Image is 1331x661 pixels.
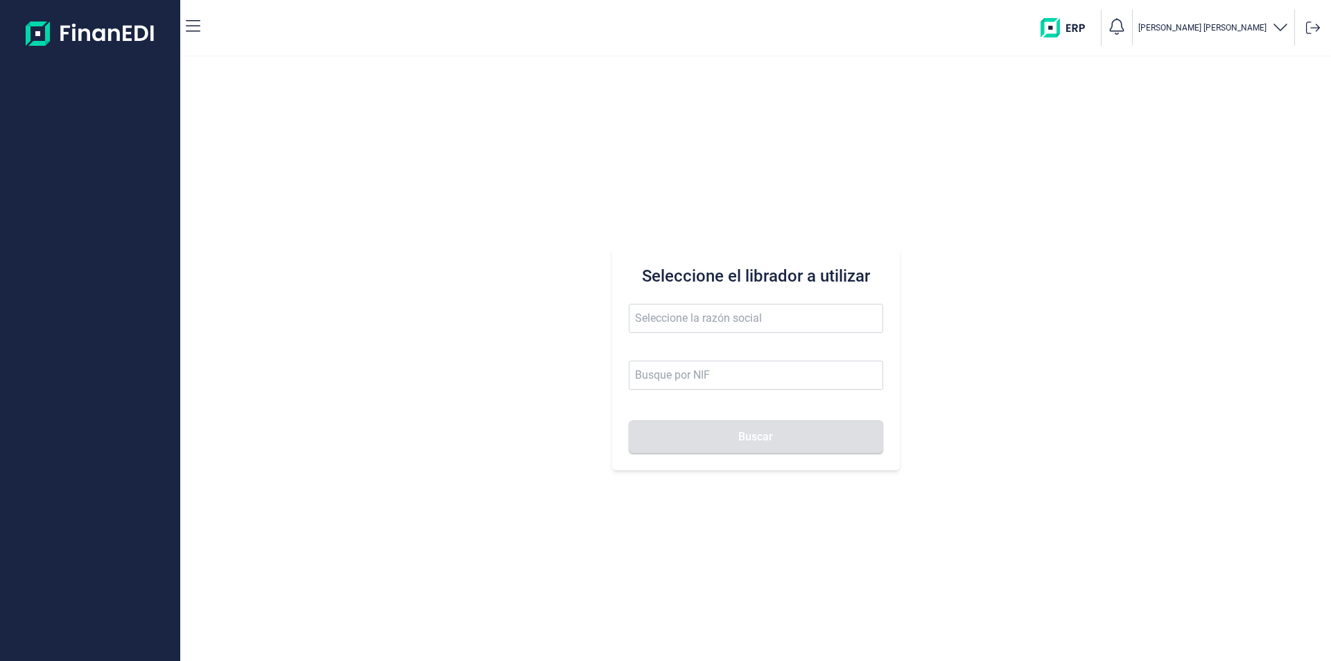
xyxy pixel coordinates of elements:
[26,11,155,55] img: Logo de aplicación
[629,265,883,287] h3: Seleccione el librador a utilizar
[1138,22,1267,33] p: [PERSON_NAME] [PERSON_NAME]
[1138,18,1289,38] button: [PERSON_NAME] [PERSON_NAME]
[738,431,773,442] span: Buscar
[629,420,883,454] button: Buscar
[1041,18,1095,37] img: erp
[629,361,883,390] input: Busque por NIF
[629,304,883,333] input: Seleccione la razón social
